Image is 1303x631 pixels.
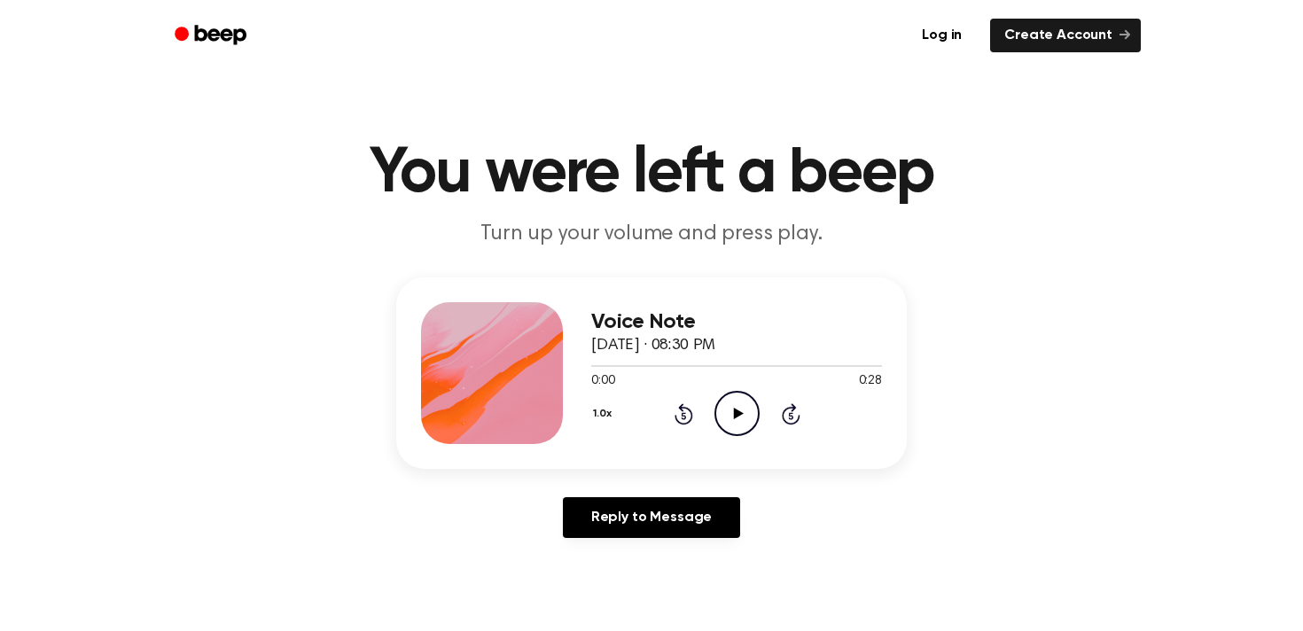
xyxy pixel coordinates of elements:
[591,310,882,334] h3: Voice Note
[904,15,979,56] a: Log in
[162,19,262,53] a: Beep
[198,142,1105,206] h1: You were left a beep
[591,372,614,391] span: 0:00
[591,338,715,354] span: [DATE] · 08:30 PM
[591,399,618,429] button: 1.0x
[990,19,1141,52] a: Create Account
[311,220,992,249] p: Turn up your volume and press play.
[859,372,882,391] span: 0:28
[563,497,740,538] a: Reply to Message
